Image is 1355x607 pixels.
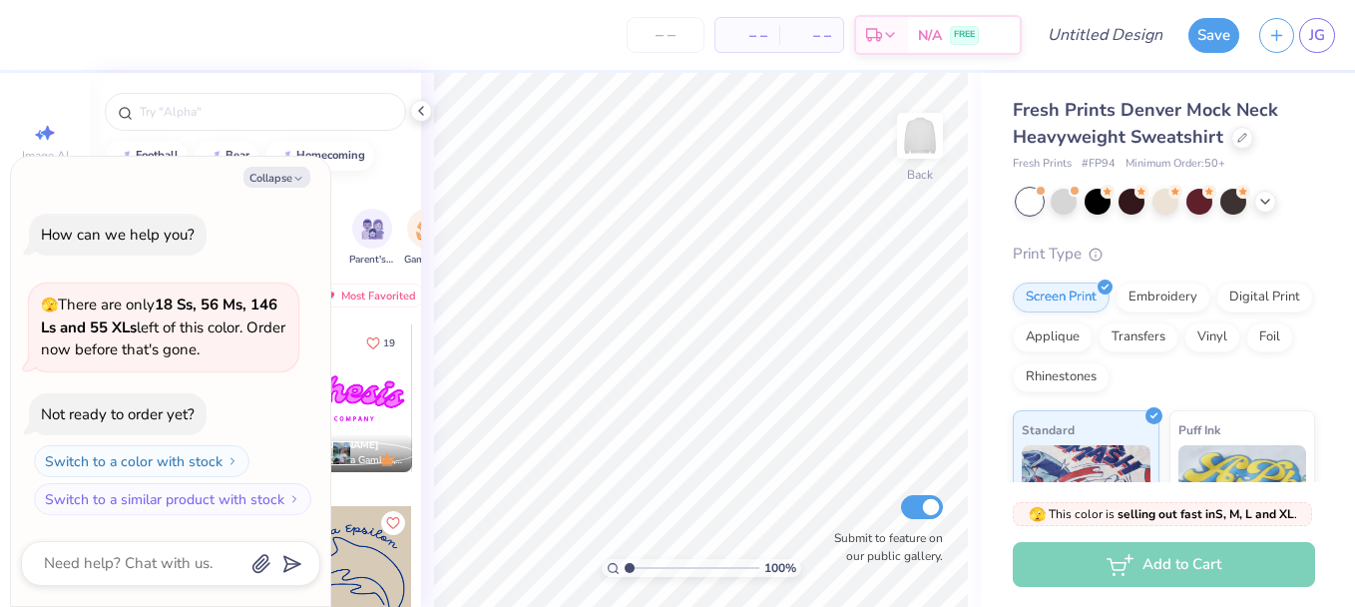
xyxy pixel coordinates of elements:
[900,116,940,156] img: Back
[1013,243,1315,266] div: Print Type
[1246,322,1293,352] div: Foil
[226,150,249,161] div: bear
[243,167,310,188] button: Collapse
[823,529,943,565] label: Submit to feature on our public gallery.
[791,25,831,46] span: – –
[1013,156,1072,173] span: Fresh Prints
[41,404,195,424] div: Not ready to order yet?
[136,150,179,161] div: football
[296,438,379,452] span: [PERSON_NAME]
[226,455,238,467] img: Switch to a color with stock
[381,511,405,535] button: Like
[627,17,704,53] input: – –
[41,296,58,314] span: 🫣
[361,218,384,241] img: Parent's Weekend Image
[349,209,395,268] div: filter for Parent's Weekend
[1184,322,1240,352] div: Vinyl
[22,148,69,164] span: Image AI
[1099,322,1178,352] div: Transfers
[206,150,222,162] img: trend_line.gif
[383,338,395,348] span: 19
[1116,283,1210,312] div: Embroidery
[1216,283,1313,312] div: Digital Print
[41,295,277,337] strong: 18 Ss, 56 Ms, 146 Ls and 55 XLs
[1178,419,1220,440] span: Puff Ink
[1118,506,1294,522] strong: selling out fast in S, M, L and XL
[41,225,195,245] div: How can we help you?
[349,209,395,268] button: filter button
[404,209,450,268] div: filter for Game Day
[296,453,404,468] span: Kappa Kappa Gamma, [GEOGRAPHIC_DATA][US_STATE]
[138,102,393,122] input: Try "Alpha"
[1013,283,1110,312] div: Screen Print
[349,253,395,268] span: Parent's Weekend
[404,209,450,268] button: filter button
[1082,156,1116,173] span: # FP94
[1188,18,1239,53] button: Save
[1013,98,1278,149] span: Fresh Prints Denver Mock Neck Heavyweight Sweatshirt
[1032,15,1178,55] input: Untitled Design
[1309,24,1325,47] span: JG
[1013,322,1093,352] div: Applique
[727,25,767,46] span: – –
[1022,445,1150,545] img: Standard
[416,218,439,241] img: Game Day Image
[764,559,796,577] span: 100 %
[1013,362,1110,392] div: Rhinestones
[288,493,300,505] img: Switch to a similar product with stock
[265,141,374,171] button: homecoming
[1299,18,1335,53] a: JG
[1178,445,1307,545] img: Puff Ink
[357,329,404,356] button: Like
[1029,505,1046,524] span: 🫣
[404,253,450,268] span: Game Day
[34,445,249,477] button: Switch to a color with stock
[116,150,132,162] img: trend_line.gif
[954,28,975,42] span: FREE
[1022,419,1075,440] span: Standard
[41,295,285,359] span: There are only left of this color. Order now before that's gone.
[34,483,311,515] button: Switch to a similar product with stock
[312,284,425,307] div: Most Favorited
[907,166,933,184] div: Back
[1029,505,1297,523] span: This color is .
[918,25,942,46] span: N/A
[195,141,258,171] button: bear
[105,141,188,171] button: football
[276,150,292,162] img: trend_line.gif
[296,150,365,161] div: homecoming
[1126,156,1225,173] span: Minimum Order: 50 +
